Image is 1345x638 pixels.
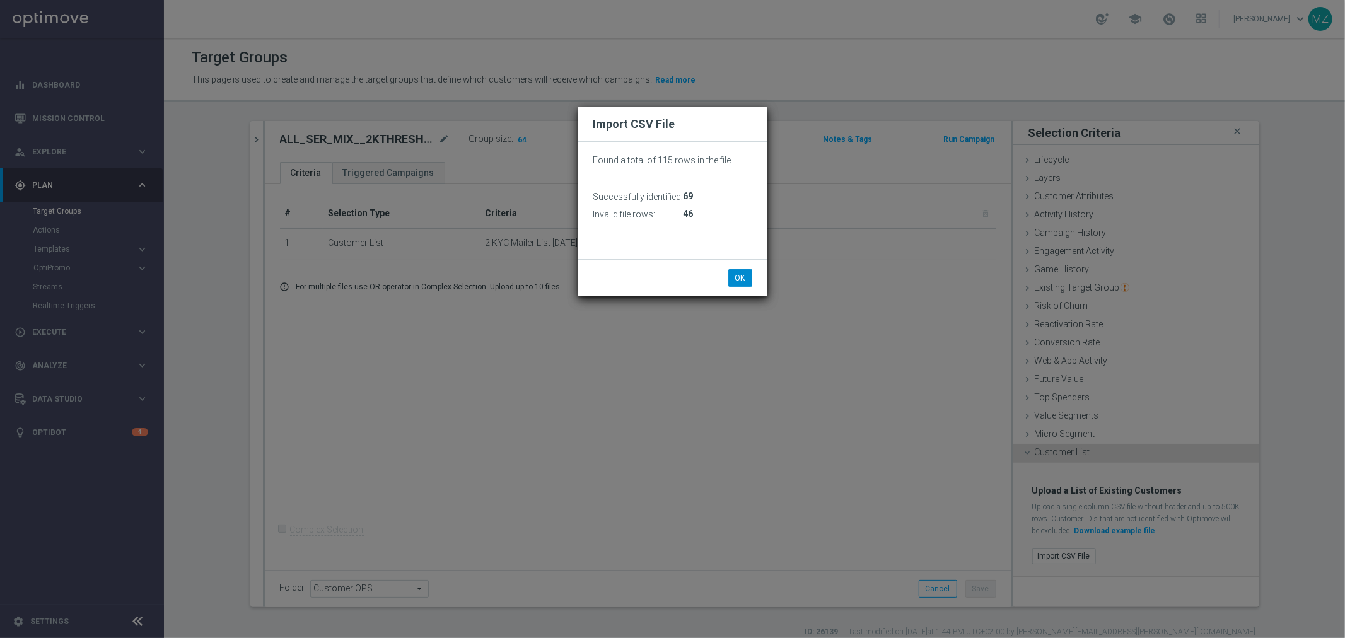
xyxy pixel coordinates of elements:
[684,191,694,202] span: 69
[593,209,656,220] h3: Invalid file rows:
[728,269,752,287] button: OK
[593,191,684,202] h3: Successfully identified:
[593,117,752,132] h2: Import CSV File
[593,154,752,166] p: Found a total of 115 rows in the file
[684,209,694,219] span: 46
